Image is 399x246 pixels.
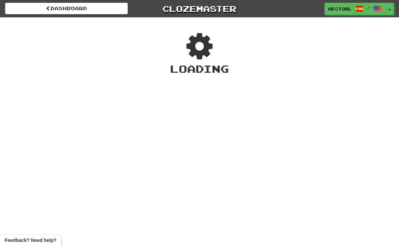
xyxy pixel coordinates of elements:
span: hectorl [328,6,352,12]
span: Open feedback widget [5,237,56,244]
span: / [367,5,370,10]
a: Clozemaster [138,3,261,15]
a: Dashboard [5,3,128,14]
a: hectorl / [324,3,385,15]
